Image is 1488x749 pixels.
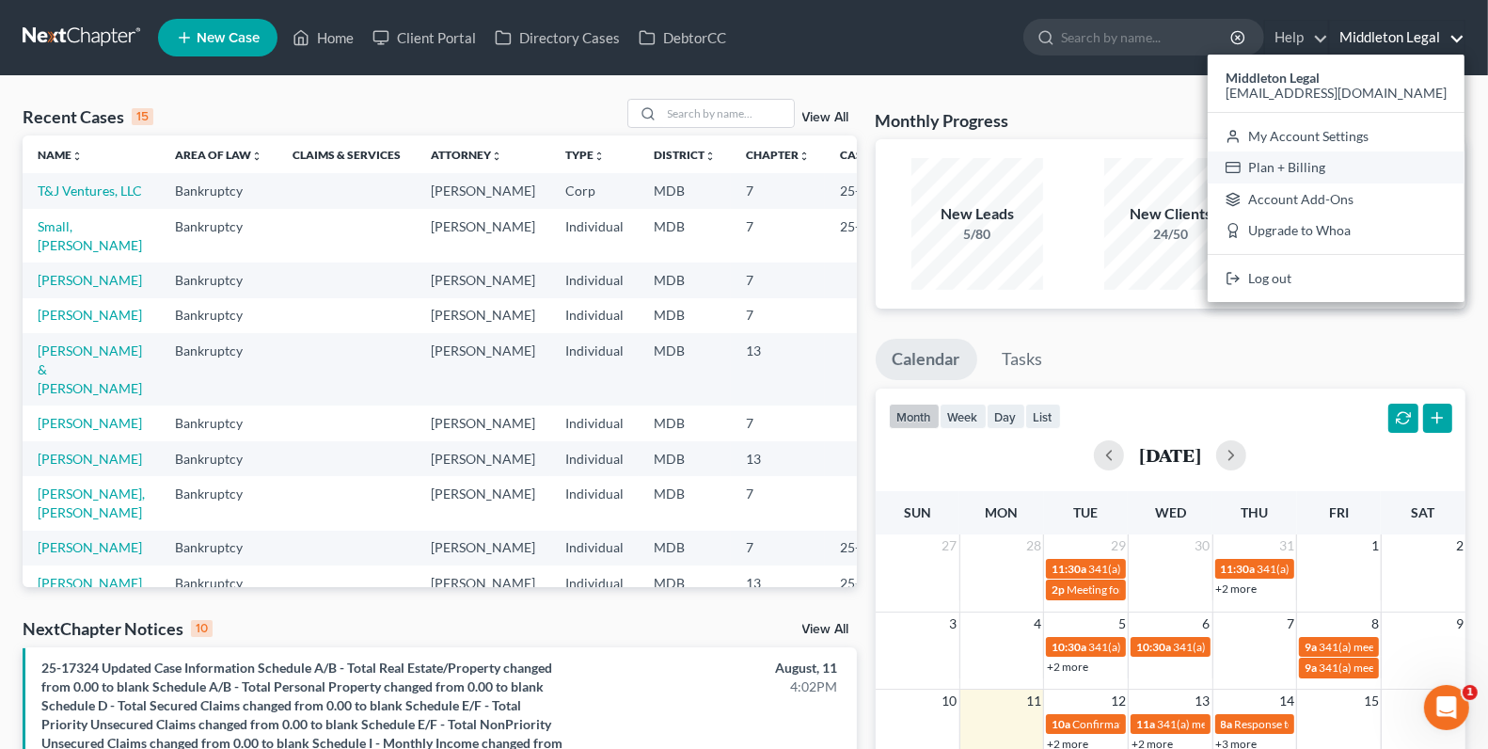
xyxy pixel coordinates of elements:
[1369,613,1381,635] span: 8
[416,263,550,297] td: [PERSON_NAME]
[731,406,825,440] td: 7
[799,151,810,162] i: unfold_more
[639,263,731,297] td: MDB
[731,476,825,530] td: 7
[825,209,915,263] td: 25-13249
[363,21,485,55] a: Client Portal
[1305,640,1317,654] span: 9a
[160,173,277,208] td: Bankruptcy
[594,151,605,162] i: unfold_more
[1424,685,1469,730] iframe: Intercom live chat
[550,531,639,566] td: Individual
[731,333,825,406] td: 13
[1109,534,1128,557] span: 29
[416,531,550,566] td: [PERSON_NAME]
[1067,582,1214,597] span: Meeting for [PERSON_NAME]
[1088,640,1270,654] span: 341(a) meeting for [PERSON_NAME]
[731,209,825,263] td: 7
[431,148,502,162] a: Attorneyunfold_more
[1369,534,1381,557] span: 1
[840,148,900,162] a: Case Nounfold_more
[1265,21,1328,55] a: Help
[1052,562,1086,576] span: 11:30a
[911,203,1043,225] div: New Leads
[1194,534,1212,557] span: 30
[416,209,550,263] td: [PERSON_NAME]
[485,21,629,55] a: Directory Cases
[23,617,213,640] div: NextChapter Notices
[1052,640,1086,654] span: 10:30a
[565,148,605,162] a: Typeunfold_more
[1061,20,1233,55] input: Search by name...
[1208,55,1464,302] div: Middleton Legal
[940,404,987,429] button: week
[38,307,142,323] a: [PERSON_NAME]
[38,343,142,396] a: [PERSON_NAME] & [PERSON_NAME]
[1136,640,1171,654] span: 10:30a
[1032,613,1043,635] span: 4
[731,263,825,297] td: 7
[639,298,731,333] td: MDB
[585,677,838,696] div: 4:02PM
[1221,562,1256,576] span: 11:30a
[1463,685,1478,700] span: 1
[1216,582,1258,596] a: +2 more
[1454,613,1465,635] span: 9
[911,225,1043,244] div: 5/80
[1072,717,1286,731] span: Confirmation hearing for [PERSON_NAME]
[160,566,277,600] td: Bankruptcy
[550,333,639,406] td: Individual
[416,566,550,600] td: [PERSON_NAME]
[904,504,931,520] span: Sun
[1454,534,1465,557] span: 2
[1208,215,1464,247] a: Upgrade to Whoa
[825,531,915,566] td: 25-17324
[550,298,639,333] td: Individual
[1104,203,1236,225] div: New Clients
[550,173,639,208] td: Corp
[825,173,915,208] td: 25-16017
[38,272,142,288] a: [PERSON_NAME]
[585,659,838,677] div: August, 11
[160,298,277,333] td: Bankruptcy
[1221,717,1233,731] span: 8a
[23,105,153,128] div: Recent Cases
[1330,21,1464,55] a: Middleton Legal
[38,218,142,253] a: Small, [PERSON_NAME]
[1109,690,1128,712] span: 12
[1241,504,1268,520] span: Thu
[1024,534,1043,557] span: 28
[1208,151,1464,183] a: Plan + Billing
[1362,690,1381,712] span: 15
[160,531,277,566] td: Bankruptcy
[1025,404,1061,429] button: list
[1047,660,1088,674] a: +2 more
[1024,690,1043,712] span: 11
[416,406,550,440] td: [PERSON_NAME]
[160,406,277,440] td: Bankruptcy
[639,566,731,600] td: MDB
[639,441,731,476] td: MDB
[1277,534,1296,557] span: 31
[1412,504,1435,520] span: Sat
[629,21,736,55] a: DebtorCC
[550,566,639,600] td: Individual
[1208,263,1464,295] a: Log out
[175,148,262,162] a: Area of Lawunfold_more
[1277,690,1296,712] span: 14
[283,21,363,55] a: Home
[550,476,639,530] td: Individual
[889,404,940,429] button: month
[1074,504,1099,520] span: Tue
[416,441,550,476] td: [PERSON_NAME]
[160,333,277,406] td: Bankruptcy
[38,183,142,199] a: T&J Ventures, LLC
[876,109,1009,132] h3: Monthly Progress
[132,108,153,125] div: 15
[731,173,825,208] td: 7
[1088,562,1271,576] span: 341(a) Meeting for [PERSON_NAME]
[251,151,262,162] i: unfold_more
[941,690,959,712] span: 10
[731,531,825,566] td: 7
[1194,690,1212,712] span: 13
